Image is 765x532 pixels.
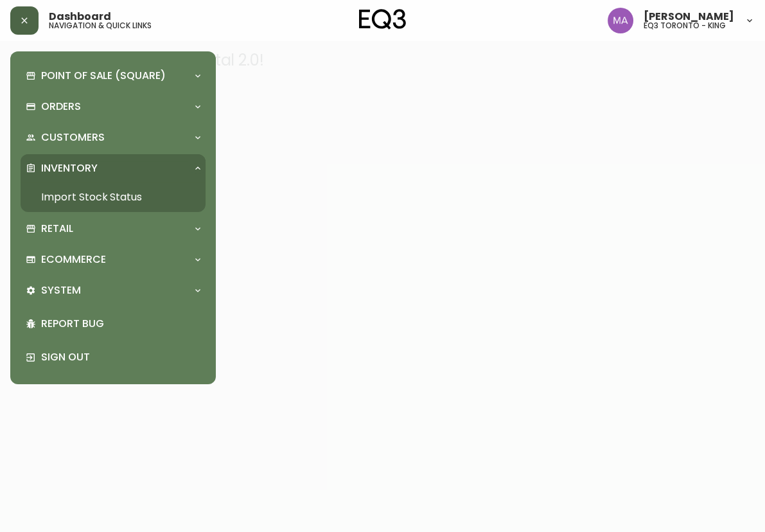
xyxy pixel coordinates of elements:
[21,215,206,243] div: Retail
[21,341,206,374] div: Sign Out
[21,154,206,182] div: Inventory
[41,130,105,145] p: Customers
[608,8,633,33] img: 4f0989f25cbf85e7eb2537583095d61e
[41,317,200,331] p: Report Bug
[41,69,166,83] p: Point of Sale (Square)
[41,283,81,297] p: System
[21,123,206,152] div: Customers
[21,93,206,121] div: Orders
[41,350,200,364] p: Sign Out
[21,62,206,90] div: Point of Sale (Square)
[41,222,73,236] p: Retail
[21,182,206,212] a: Import Stock Status
[21,245,206,274] div: Ecommerce
[644,12,734,22] span: [PERSON_NAME]
[21,307,206,341] div: Report Bug
[49,22,152,30] h5: navigation & quick links
[41,253,106,267] p: Ecommerce
[49,12,111,22] span: Dashboard
[41,161,98,175] p: Inventory
[644,22,726,30] h5: eq3 toronto - king
[21,276,206,305] div: System
[359,9,407,30] img: logo
[41,100,81,114] p: Orders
